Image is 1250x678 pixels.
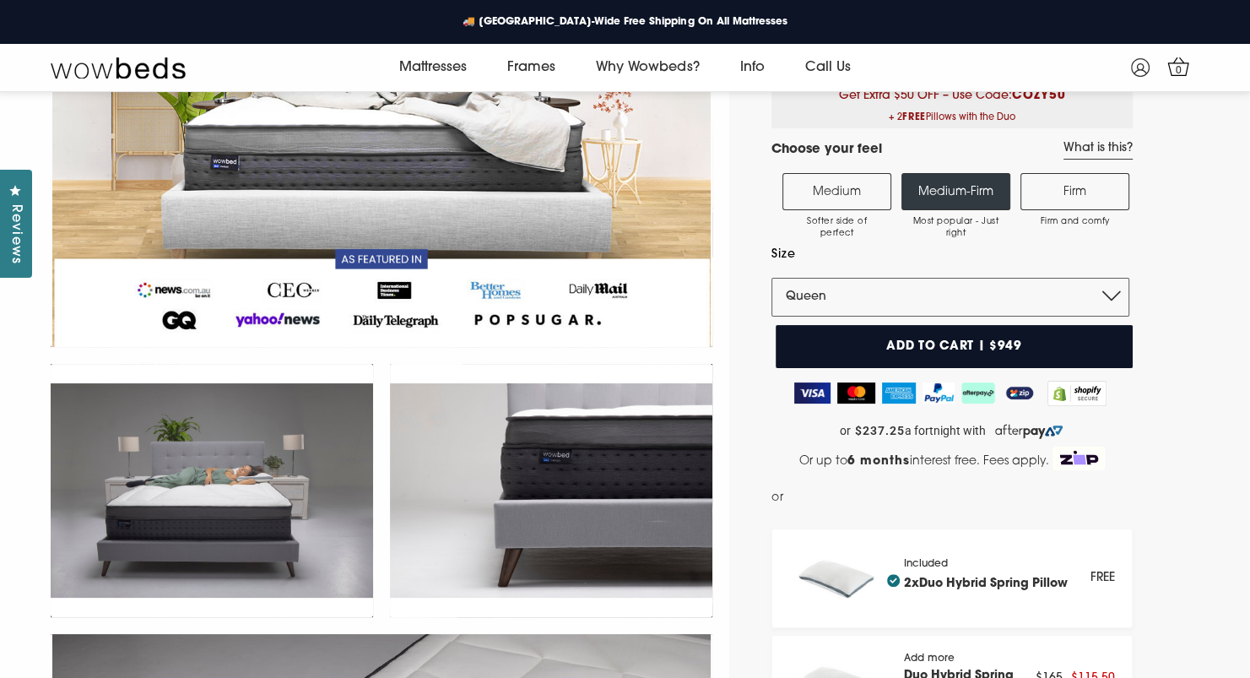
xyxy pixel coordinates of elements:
[1030,216,1120,228] span: Firm and comfy
[882,382,917,404] img: American Express Logo
[487,44,576,91] a: Frames
[4,204,26,264] span: Reviews
[911,216,1001,240] span: Most popular - Just right
[379,44,487,91] a: Mattresses
[837,382,875,404] img: MasterCard Logo
[792,216,882,240] span: Softer side of perfect
[794,382,831,404] img: Visa Logo
[782,173,891,210] label: Medium
[923,382,955,404] img: PayPal Logo
[919,578,1068,590] a: Duo Hybrid Spring Pillow
[1063,141,1133,160] a: What is this?
[789,546,887,610] img: pillow_140x.png
[1171,62,1188,79] span: 0
[784,44,870,91] a: Call Us
[902,113,926,122] b: FREE
[771,141,882,160] h4: Choose your feel
[1002,382,1037,404] img: ZipPay Logo
[784,107,1120,128] span: + 2 Pillows with the Duo
[1052,447,1105,470] img: Zip Logo
[576,44,719,91] a: Why Wowbeds?
[904,558,1068,598] div: Included
[787,487,1131,514] iframe: PayPal Message 1
[51,56,186,79] img: Wow Beds Logo
[771,244,1129,265] label: Size
[1020,173,1129,210] label: Firm
[771,487,784,508] span: or
[1164,52,1193,81] a: 0
[905,424,986,438] span: a fortnight with
[771,419,1133,444] a: or $237.25 a fortnight with
[901,173,1010,210] label: Medium-Firm
[1047,381,1107,406] img: Shopify secure badge
[887,574,1068,591] h4: 2x
[719,44,784,91] a: Info
[776,325,1133,368] button: Add to cart | $949
[1090,567,1115,589] div: FREE
[840,424,851,438] span: or
[847,455,910,468] strong: 6 months
[784,89,1120,127] span: Get Extra $50 OFF – Use Code:
[961,382,995,404] img: AfterPay Logo
[1011,89,1065,102] b: COZY50
[799,455,1049,468] span: Or up to interest free. Fees apply.
[449,11,800,33] a: 🚚 [GEOGRAPHIC_DATA]-Wide Free Shipping On All Mattresses
[855,424,905,438] strong: $237.25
